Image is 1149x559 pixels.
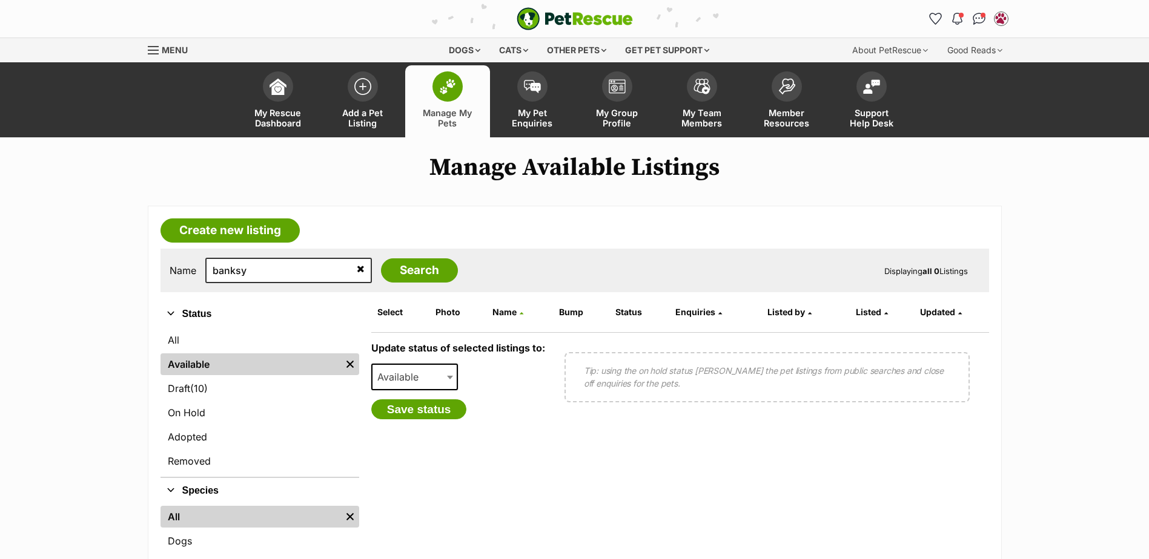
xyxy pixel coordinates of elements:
[767,307,805,317] span: Listed by
[440,38,489,62] div: Dogs
[973,13,985,25] img: chat-41dd97257d64d25036548639549fe6c8038ab92f7586957e7f3b1b290dea8141.svg
[148,38,196,60] a: Menu
[270,78,286,95] img: dashboard-icon-eb2f2d2d3e046f16d808141f083e7271f6b2e854fb5c12c21221c1fb7104beca.svg
[744,65,829,137] a: Member Resources
[524,80,541,93] img: pet-enquiries-icon-7e3ad2cf08bfb03b45e93fb7055b45f3efa6380592205ae92323e6603595dc1f.svg
[590,108,644,128] span: My Group Profile
[505,108,560,128] span: My Pet Enquiries
[694,79,710,94] img: team-members-icon-5396bd8760b3fe7c0b43da4ab00e1e3bb1a5d9ba89233759b79545d2d3fc5d0d.svg
[236,65,320,137] a: My Rescue Dashboard
[161,483,359,499] button: Species
[405,65,490,137] a: Manage My Pets
[492,307,517,317] span: Name
[161,378,359,399] a: Draft
[517,7,633,30] a: PetRescue
[926,9,1011,28] ul: Account quick links
[575,65,660,137] a: My Group Profile
[767,307,812,317] a: Listed by
[939,38,1011,62] div: Good Reads
[162,45,188,55] span: Menu
[609,79,626,94] img: group-profile-icon-3fa3cf56718a62981997c0bc7e787c4b2cf8bcc04b72c1350f741eb67cf2f40e.svg
[161,353,341,375] a: Available
[431,302,486,322] th: Photo
[884,266,968,276] span: Displaying Listings
[371,342,545,354] label: Update status of selected listings to:
[863,79,880,94] img: help-desk-icon-fdf02630f3aa405de69fd3d07c3f3aa587a6932b1a1747fa1d2bba05be0121f9.svg
[992,9,1011,28] button: My account
[660,65,744,137] a: My Team Members
[420,108,475,128] span: Manage My Pets
[161,329,359,351] a: All
[161,402,359,423] a: On Hold
[844,108,899,128] span: Support Help Desk
[491,38,537,62] div: Cats
[517,7,633,30] img: logo-e224e6f780fb5917bec1dbf3a21bbac754714ae5b6737aabdf751b685950b380.svg
[381,258,458,283] input: Search
[617,38,718,62] div: Get pet support
[341,506,359,528] a: Remove filter
[970,9,989,28] a: Conversations
[675,108,729,128] span: My Team Members
[251,108,305,128] span: My Rescue Dashboard
[161,327,359,477] div: Status
[492,307,523,317] a: Name
[373,368,431,385] span: Available
[856,307,881,317] span: Listed
[995,13,1007,25] img: Ballarat Animal Shelter profile pic
[336,108,390,128] span: Add a Pet Listing
[354,78,371,95] img: add-pet-listing-icon-0afa8454b4691262ce3f59096e99ab1cd57d4a30225e0717b998d2c9b9846f56.svg
[675,307,722,317] a: Enquiries
[952,13,962,25] img: notifications-46538b983faf8c2785f20acdc204bb7945ddae34d4c08c2a6579f10ce5e182be.svg
[341,353,359,375] a: Remove filter
[170,265,196,276] label: Name
[371,364,459,390] span: Available
[538,38,615,62] div: Other pets
[161,530,359,552] a: Dogs
[948,9,967,28] button: Notifications
[920,307,962,317] a: Updated
[844,38,936,62] div: About PetRescue
[920,307,955,317] span: Updated
[320,65,405,137] a: Add a Pet Listing
[611,302,669,322] th: Status
[584,364,950,390] p: Tip: using the on hold status [PERSON_NAME] the pet listings from public searches and close off e...
[373,302,429,322] th: Select
[490,65,575,137] a: My Pet Enquiries
[829,65,914,137] a: Support Help Desk
[778,78,795,94] img: member-resources-icon-8e73f808a243e03378d46382f2149f9095a855e16c252ad45f914b54edf8863c.svg
[760,108,814,128] span: Member Resources
[161,450,359,472] a: Removed
[922,266,939,276] strong: all 0
[161,306,359,322] button: Status
[161,426,359,448] a: Adopted
[439,79,456,94] img: manage-my-pets-icon-02211641906a0b7f246fdf0571729dbe1e7629f14944591b6c1af311fb30b64b.svg
[554,302,609,322] th: Bump
[675,307,715,317] span: translation missing: en.admin.listings.index.attributes.enquiries
[926,9,945,28] a: Favourites
[161,506,341,528] a: All
[190,381,208,396] span: (10)
[161,218,300,243] a: Create new listing
[856,307,888,317] a: Listed
[371,399,467,420] button: Save status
